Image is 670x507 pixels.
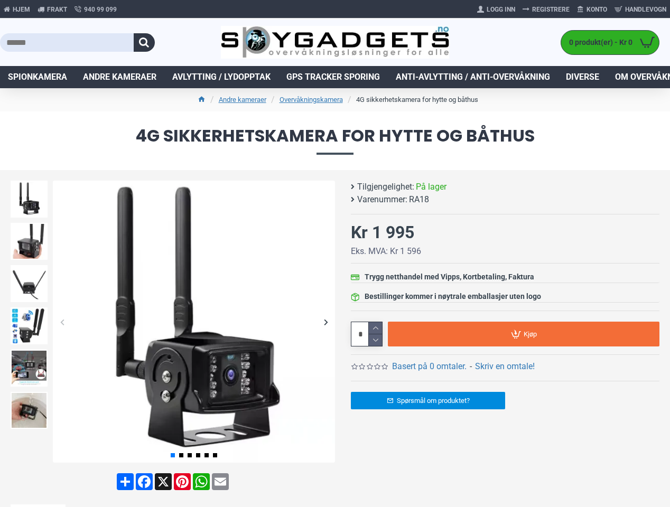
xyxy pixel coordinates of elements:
a: Share [116,473,135,490]
a: Email [211,473,230,490]
a: WhatsApp [192,473,211,490]
a: Konto [573,1,611,18]
a: GPS Tracker Sporing [278,66,388,88]
img: 4G sikkerhetskamera for hytte og båthus - SpyGadgets.no [11,223,48,260]
a: Andre kameraer [219,95,266,105]
img: 4G sikkerhetskamera for hytte og båthus - SpyGadgets.no [11,392,48,429]
span: Registrere [532,5,570,14]
div: Trygg netthandel med Vipps, Kortbetaling, Faktura [365,271,534,283]
a: Logg Inn [473,1,519,18]
img: 4G sikkerhetskamera for hytte og båthus - SpyGadgets.no [11,181,48,218]
div: Kr 1 995 [351,220,414,245]
span: Go to slide 6 [213,453,217,457]
img: 4G sikkerhetskamera for hytte og båthus - SpyGadgets.no [11,307,48,344]
span: Andre kameraer [83,71,156,83]
span: RA18 [409,193,429,206]
span: Go to slide 5 [204,453,209,457]
span: Hjem [13,5,30,14]
span: Go to slide 2 [179,453,183,457]
span: På lager [416,181,446,193]
span: Diverse [566,71,599,83]
b: Tilgjengelighet: [357,181,414,193]
span: 0 produkt(er) - Kr 0 [561,37,635,48]
img: 4G sikkerhetskamera for hytte og båthus - SpyGadgets.no [53,181,335,463]
a: Andre kameraer [75,66,164,88]
b: - [470,361,472,371]
span: Anti-avlytting / Anti-overvåkning [396,71,550,83]
b: Varenummer: [357,193,407,206]
img: 4G sikkerhetskamera for hytte og båthus - SpyGadgets.no [11,350,48,387]
a: X [154,473,173,490]
a: Anti-avlytting / Anti-overvåkning [388,66,558,88]
span: Konto [587,5,607,14]
span: Kjøp [524,331,537,337]
span: Frakt [47,5,67,14]
span: Avlytting / Lydopptak [172,71,271,83]
a: Overvåkningskamera [280,95,343,105]
a: Diverse [558,66,607,88]
a: Facebook [135,473,154,490]
div: Previous slide [53,313,71,331]
span: Go to slide 4 [196,453,200,457]
a: Registrere [519,1,573,18]
a: Spørsmål om produktet? [351,392,505,409]
span: 940 99 099 [84,5,117,14]
span: Go to slide 1 [171,453,175,457]
div: Bestillinger kommer i nøytrale emballasjer uten logo [365,291,541,302]
span: Spionkamera [8,71,67,83]
a: 0 produkt(er) - Kr 0 [561,31,659,54]
span: GPS Tracker Sporing [286,71,380,83]
span: Handlevogn [625,5,666,14]
img: SpyGadgets.no [221,26,449,59]
span: Go to slide 3 [188,453,192,457]
a: Handlevogn [611,1,670,18]
span: 4G sikkerhetskamera for hytte og båthus [11,127,659,154]
a: Avlytting / Lydopptak [164,66,278,88]
span: Logg Inn [487,5,515,14]
a: Skriv en omtale! [475,360,535,373]
a: Basert på 0 omtaler. [392,360,467,373]
div: Next slide [317,313,335,331]
a: Pinterest [173,473,192,490]
img: 4G sikkerhetskamera for hytte og båthus - SpyGadgets.no [11,265,48,302]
